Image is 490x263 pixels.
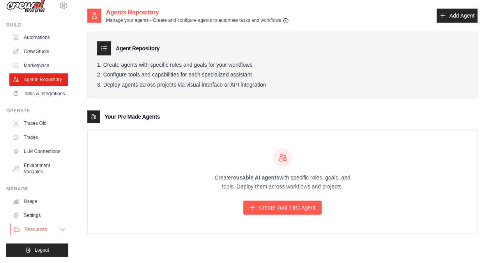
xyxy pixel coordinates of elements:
[6,22,68,28] div: Build
[97,62,468,69] li: Create agents with specific roles and goals for your workflows
[6,243,68,257] button: Logout
[116,44,159,52] h3: Agent Repository
[208,173,357,191] p: Create with specific roles, goals, and tools. Deploy them across workflows and projects.
[437,9,478,23] a: Add Agent
[9,117,68,130] a: Traces Old
[97,71,468,78] li: Configure tools and capabilities for each specialized assistant
[104,113,160,121] h3: Your Pre Made Agents
[6,108,68,114] div: Operate
[9,131,68,144] a: Traces
[97,82,468,89] li: Deploy agents across projects via visual interface or API integration
[9,195,68,208] a: Usage
[35,247,49,253] span: Logout
[9,145,68,158] a: LLM Connections
[106,17,289,24] p: Manage your agents - Create and configure agents to automate tasks and workflows
[243,201,322,215] a: Create Your First Agent
[9,31,68,44] a: Automations
[9,59,68,72] a: Marketplace
[9,45,68,58] a: Crew Studio
[9,87,68,100] a: Tools & Integrations
[10,223,69,236] button: Resources
[6,186,68,192] div: Manage
[106,8,289,17] h2: Agents Repository
[9,73,68,86] a: Agents Repository
[9,159,68,178] a: Environment Variables
[231,174,279,181] strong: reusable AI agents
[9,209,68,222] a: Settings
[25,226,47,233] span: Resources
